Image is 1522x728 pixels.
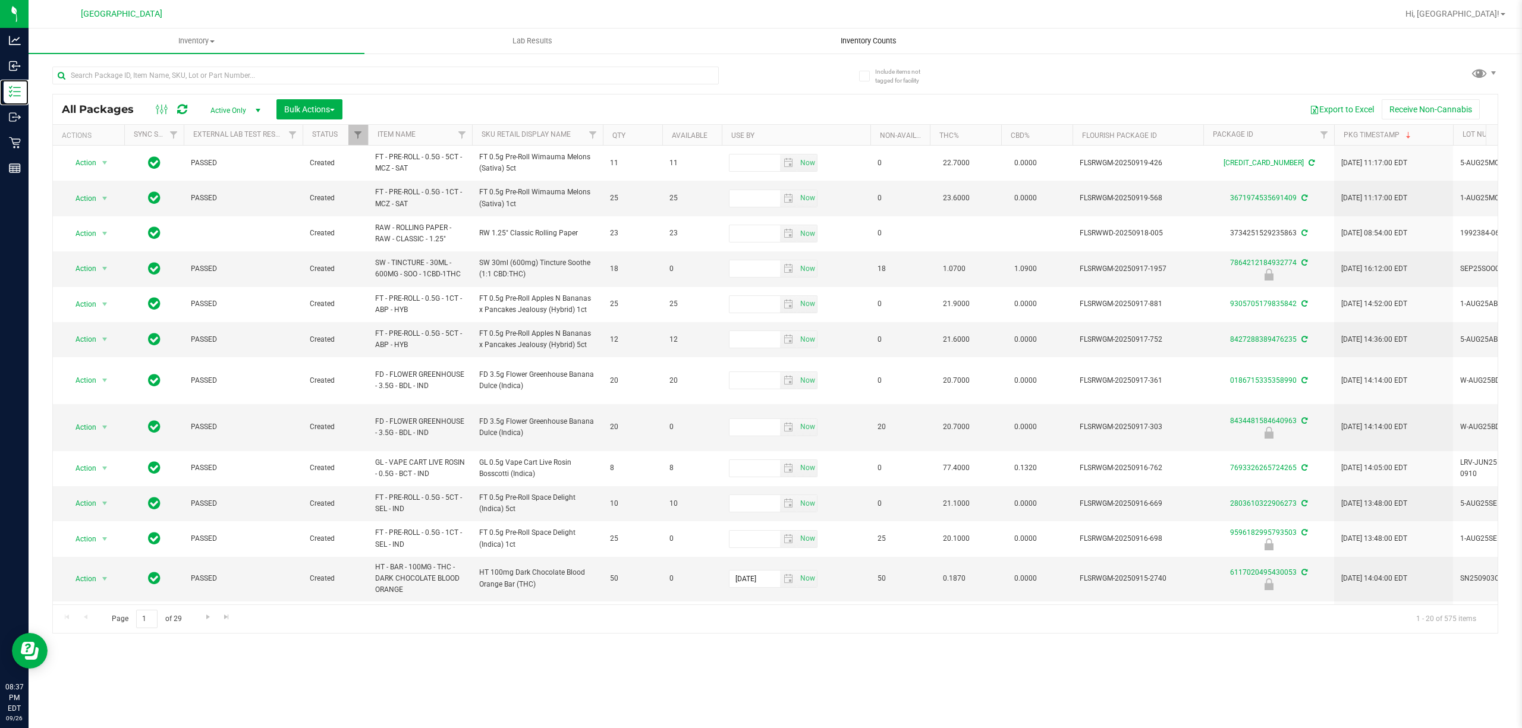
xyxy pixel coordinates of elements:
[780,460,797,477] span: select
[797,225,817,242] span: select
[65,531,97,547] span: Action
[669,263,715,275] span: 0
[797,570,817,587] span: Set Current date
[878,462,923,474] span: 0
[452,125,472,145] a: Filter
[797,296,817,313] span: select
[1341,334,1407,345] span: [DATE] 14:36:00 EDT
[310,334,361,345] span: Created
[193,130,287,138] a: External Lab Test Result
[780,296,797,313] span: select
[191,263,295,275] span: PASSED
[797,372,817,389] span: select
[98,296,112,313] span: select
[375,527,465,550] span: FT - PRE-ROLL - 0.5G - 1CT - SEL - IND
[1008,331,1043,348] span: 0.0000
[610,375,655,386] span: 20
[1202,427,1336,439] div: Newly Received
[731,131,754,140] a: Use By
[780,155,797,171] span: select
[479,328,596,351] span: FT 0.5g Pre-Roll Apples N Bananas x Pancakes Jealousy (Hybrid) 5ct
[1341,462,1407,474] span: [DATE] 14:05:00 EDT
[1230,499,1297,508] a: 2803610322906273
[937,295,976,313] span: 21.9000
[1008,372,1043,389] span: 0.0000
[29,29,364,53] a: Inventory
[937,372,976,389] span: 20.7000
[1008,295,1043,313] span: 0.0000
[1341,573,1407,584] span: [DATE] 14:04:00 EDT
[1080,498,1196,509] span: FLSRWGM-20250916-669
[937,418,976,436] span: 20.7000
[65,372,97,389] span: Action
[937,155,976,172] span: 22.7000
[148,418,161,435] span: In Sync
[797,418,817,436] span: Set Current date
[65,460,97,477] span: Action
[148,190,161,206] span: In Sync
[1300,528,1307,537] span: Sync from Compliance System
[98,495,112,512] span: select
[1341,193,1407,204] span: [DATE] 11:17:00 EDT
[780,419,797,436] span: select
[1302,99,1382,119] button: Export to Excel
[669,421,715,433] span: 0
[1407,610,1486,628] span: 1 - 20 of 575 items
[1080,228,1196,239] span: FLSRWWD-20250918-005
[148,530,161,547] span: In Sync
[479,369,596,392] span: FD 3.5g Flower Greenhouse Banana Dulce (Indica)
[1008,418,1043,436] span: 0.0000
[1300,417,1307,425] span: Sync from Compliance System
[98,155,112,171] span: select
[191,334,295,345] span: PASSED
[496,36,568,46] span: Lab Results
[479,416,596,439] span: FD 3.5g Flower Greenhouse Banana Dulce (Indica)
[880,131,933,140] a: Non-Available
[1080,533,1196,544] span: FLSRWGM-20250916-698
[1405,9,1499,18] span: Hi, [GEOGRAPHIC_DATA]!
[148,495,161,512] span: In Sync
[98,531,112,547] span: select
[479,187,596,209] span: FT 0.5g Pre-Roll Wimauma Melons (Sativa) 1ct
[780,190,797,207] span: select
[191,298,295,310] span: PASSED
[1341,228,1407,239] span: [DATE] 08:54:00 EDT
[98,571,112,587] span: select
[669,462,715,474] span: 8
[1230,194,1297,202] a: 3671974535691409
[191,573,295,584] span: PASSED
[780,260,797,277] span: select
[610,193,655,204] span: 25
[148,225,161,241] span: In Sync
[669,334,715,345] span: 12
[191,462,295,474] span: PASSED
[610,157,655,169] span: 11
[797,372,817,389] span: Set Current date
[878,157,923,169] span: 0
[375,257,465,280] span: SW - TINCTURE - 30ML - 600MG - SOO - 1CBD-1THC
[1230,528,1297,537] a: 9596182995793503
[878,573,923,584] span: 50
[937,570,971,587] span: 0.1870
[669,573,715,584] span: 0
[669,228,715,239] span: 23
[348,125,368,145] a: Filter
[9,60,21,72] inline-svg: Inbound
[1300,568,1307,576] span: Sync from Compliance System
[1080,263,1196,275] span: FLSRWGM-20250917-1957
[98,460,112,477] span: select
[610,421,655,433] span: 20
[1230,417,1297,425] a: 8434481584640963
[1082,131,1157,140] a: Flourish Package ID
[191,498,295,509] span: PASSED
[9,34,21,46] inline-svg: Analytics
[1341,421,1407,433] span: [DATE] 14:14:00 EDT
[1080,298,1196,310] span: FLSRWGM-20250917-881
[148,155,161,171] span: In Sync
[283,125,303,145] a: Filter
[939,131,959,140] a: THC%
[310,573,361,584] span: Created
[276,99,342,119] button: Bulk Actions
[1080,375,1196,386] span: FLSRWGM-20250917-361
[669,533,715,544] span: 0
